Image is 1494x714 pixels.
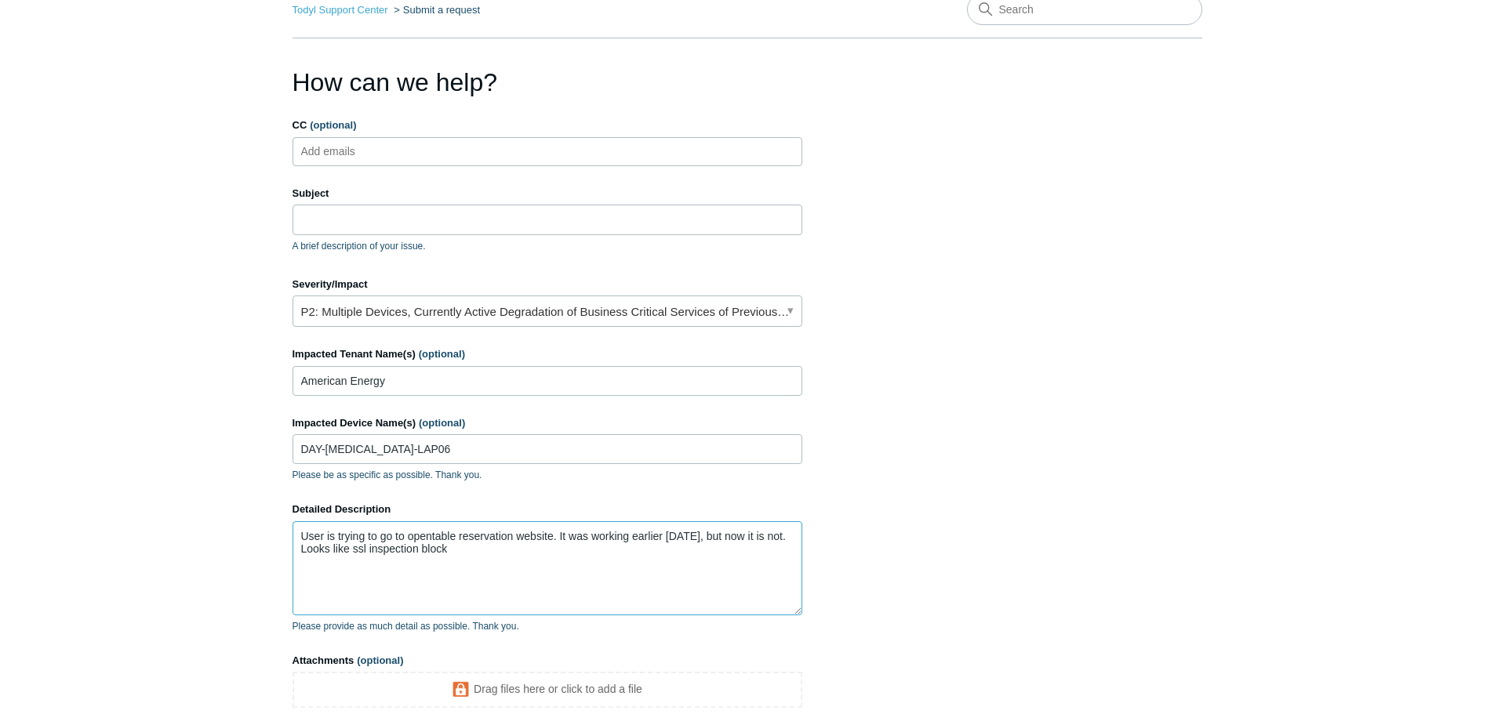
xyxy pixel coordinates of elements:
[419,348,465,360] span: (optional)
[293,295,802,327] a: P2: Multiple Devices, Currently Active Degradation of Business Critical Services of Previously Wo...
[293,63,802,101] h1: How can we help?
[293,415,802,431] label: Impacted Device Name(s)
[293,4,391,16] li: Todyl Support Center
[293,277,802,292] label: Severity/Impact
[419,417,465,429] span: (optional)
[357,654,403,666] span: (optional)
[310,119,356,131] span: (optional)
[293,239,802,253] p: A brief description of your issue.
[293,653,802,669] label: Attachments
[293,502,802,517] label: Detailed Description
[391,4,480,16] li: Submit a request
[293,346,802,362] label: Impacted Tenant Name(s)
[293,186,802,201] label: Subject
[293,4,388,16] a: Todyl Support Center
[293,118,802,133] label: CC
[293,619,802,633] p: Please provide as much detail as possible. Thank you.
[295,140,388,163] input: Add emails
[293,468,802,482] p: Please be as specific as possible. Thank you.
